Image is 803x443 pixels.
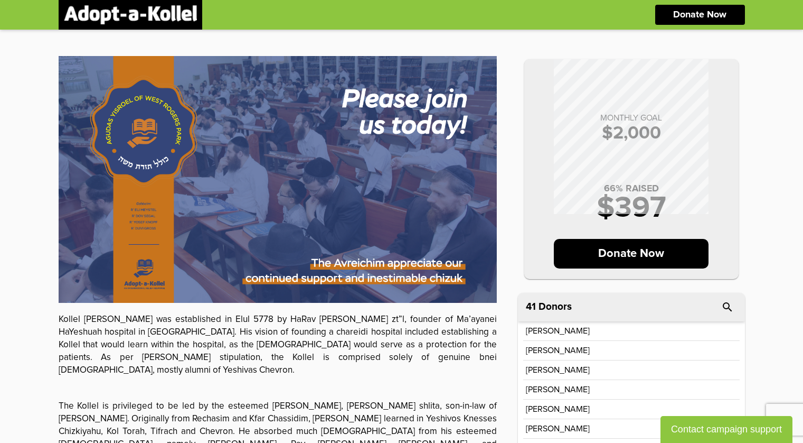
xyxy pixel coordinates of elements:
[535,114,728,122] p: MONTHLY GOAL
[673,10,726,20] p: Donate Now
[526,424,590,433] p: [PERSON_NAME]
[64,5,197,24] img: logonobg.png
[660,416,792,443] button: Contact campaign support
[526,327,590,335] p: [PERSON_NAME]
[526,366,590,374] p: [PERSON_NAME]
[526,346,590,355] p: [PERSON_NAME]
[535,124,728,142] p: $
[59,56,497,303] img: 4VvHPE1XFD.NTSnwRpZg3.jpg
[526,405,590,413] p: [PERSON_NAME]
[59,313,497,377] p: Kollel [PERSON_NAME] was established in Elul 5778 by HaRav [PERSON_NAME] zt”l, founder of Ma’ayan...
[526,385,590,394] p: [PERSON_NAME]
[721,301,734,313] i: search
[539,302,572,312] p: Donors
[526,302,536,312] span: 41
[554,239,708,269] p: Donate Now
